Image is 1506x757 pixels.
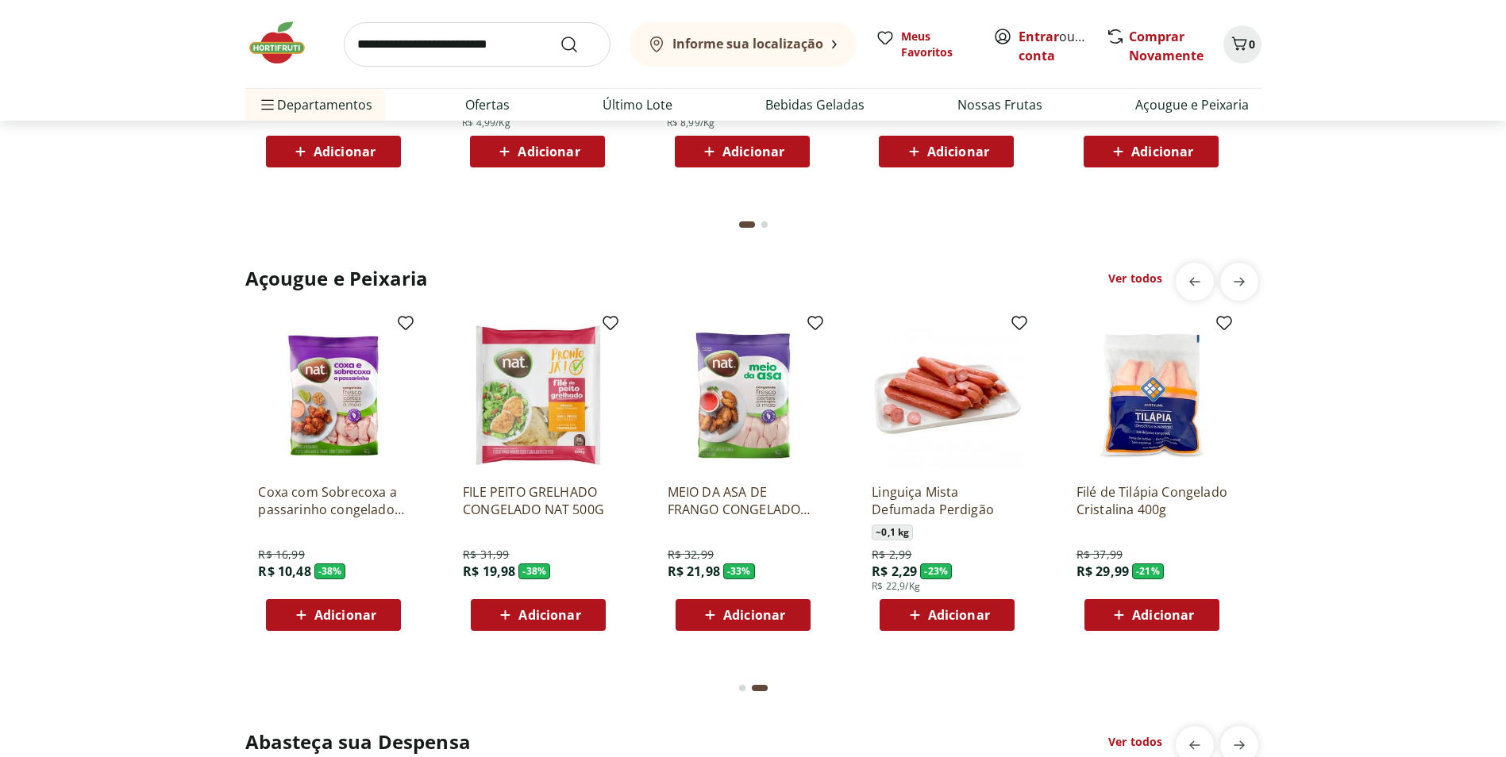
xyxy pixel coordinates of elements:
[1220,263,1258,301] button: next
[1176,263,1214,301] button: previous
[1108,271,1162,286] a: Ver todos
[872,525,913,540] span: ~ 0,1 kg
[667,117,715,129] span: R$ 8,99/Kg
[876,29,974,60] a: Meus Favoritos
[258,86,277,124] button: Menu
[603,95,672,114] a: Último Lote
[765,95,865,114] a: Bebidas Geladas
[245,19,325,67] img: Hortifruti
[676,599,811,631] button: Adicionar
[314,145,376,158] span: Adicionar
[560,35,598,54] button: Submit Search
[723,563,755,579] span: - 33 %
[245,729,471,755] h2: Abasteça sua Despensa
[463,320,614,471] img: FILE PEITO GRELHADO CONGELADO NAT 500G
[258,320,409,471] img: Coxa com Sobrecoxa a passarinho congelado Nat 1kg
[668,547,714,563] span: R$ 32,99
[344,22,610,67] input: search
[1249,37,1255,52] span: 0
[1132,609,1194,621] span: Adicionar
[245,266,429,291] h2: Açougue e Peixaria
[1131,145,1193,158] span: Adicionar
[879,136,1014,167] button: Adicionar
[957,95,1042,114] a: Nossas Frutas
[927,145,989,158] span: Adicionar
[1077,483,1227,518] a: Filé de Tilápia Congelado Cristalina 400g
[722,145,784,158] span: Adicionar
[1077,320,1227,471] img: Filé de Tilápia Congelado Cristalina 400g
[872,580,920,593] span: R$ 22,9/Kg
[1132,563,1164,579] span: - 21 %
[1108,734,1162,750] a: Ver todos
[736,669,749,707] button: Go to page 1 from fs-carousel
[1019,27,1089,65] span: ou
[1129,28,1204,64] a: Comprar Novamente
[749,669,771,707] button: Current page from fs-carousel
[1135,95,1249,114] a: Açougue e Peixaria
[672,35,823,52] b: Informe sua localização
[928,609,990,621] span: Adicionar
[258,483,409,518] a: Coxa com Sobrecoxa a passarinho congelado Nat 1kg
[462,117,510,129] span: R$ 4,99/Kg
[1077,563,1129,580] span: R$ 29,99
[463,483,614,518] a: FILE PEITO GRELHADO CONGELADO NAT 500G
[668,483,818,518] a: MEIO DA ASA DE FRANGO CONGELADO NAT 1KG
[736,206,758,244] button: Current page from fs-carousel
[901,29,974,60] span: Meus Favoritos
[518,609,580,621] span: Adicionar
[675,136,810,167] button: Adicionar
[465,95,510,114] a: Ofertas
[1223,25,1261,63] button: Carrinho
[630,22,857,67] button: Informe sua localização
[872,483,1023,518] a: Linguiça Mista Defumada Perdigão
[266,599,401,631] button: Adicionar
[463,547,509,563] span: R$ 31,99
[258,547,304,563] span: R$ 16,99
[471,599,606,631] button: Adicionar
[266,136,401,167] button: Adicionar
[872,563,917,580] span: R$ 2,29
[518,145,580,158] span: Adicionar
[1019,28,1059,45] a: Entrar
[258,86,372,124] span: Departamentos
[920,563,952,579] span: - 23 %
[314,609,376,621] span: Adicionar
[314,563,346,579] span: - 38 %
[1084,136,1219,167] button: Adicionar
[1019,28,1106,64] a: Criar conta
[1077,547,1123,563] span: R$ 37,99
[880,599,1015,631] button: Adicionar
[723,609,785,621] span: Adicionar
[668,563,720,580] span: R$ 21,98
[872,547,911,563] span: R$ 2,99
[668,320,818,471] img: MEIO DA ASA DE FRANGO CONGELADO NAT 1KG
[463,563,515,580] span: R$ 19,98
[518,563,550,579] span: - 38 %
[258,563,310,580] span: R$ 10,48
[758,206,771,244] button: Go to page 2 from fs-carousel
[470,136,605,167] button: Adicionar
[1084,599,1219,631] button: Adicionar
[872,320,1023,471] img: Linguiça Mista Defumada Perdigão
